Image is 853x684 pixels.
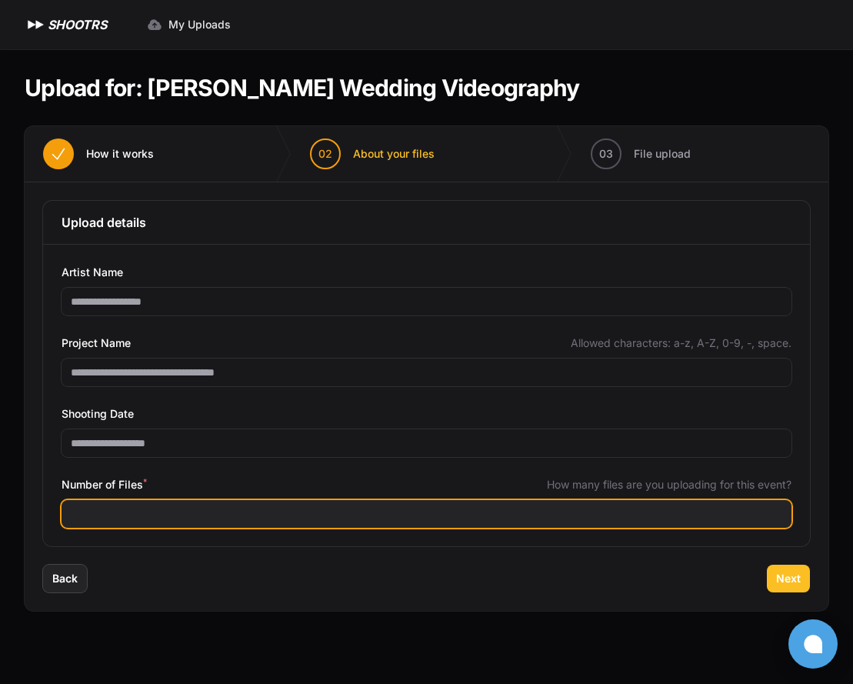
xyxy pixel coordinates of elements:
[599,146,613,162] span: 03
[547,477,791,492] span: How many files are you uploading for this event?
[62,475,147,494] span: Number of Files
[788,619,838,669] button: Open chat window
[634,146,691,162] span: File upload
[292,126,453,182] button: 02 About your files
[52,571,78,586] span: Back
[25,15,107,34] a: SHOOTRS SHOOTRS
[25,126,172,182] button: How it works
[776,571,801,586] span: Next
[25,15,48,34] img: SHOOTRS
[572,126,709,182] button: 03 File upload
[62,405,134,423] span: Shooting Date
[25,74,579,102] h1: Upload for: [PERSON_NAME] Wedding Videography
[62,213,791,232] h3: Upload details
[62,334,131,352] span: Project Name
[571,335,791,351] span: Allowed characters: a-z, A-Z, 0-9, -, space.
[43,565,87,592] button: Back
[48,15,107,34] h1: SHOOTRS
[138,11,240,38] a: My Uploads
[168,17,231,32] span: My Uploads
[86,146,154,162] span: How it works
[318,146,332,162] span: 02
[353,146,435,162] span: About your files
[767,565,810,592] button: Next
[62,263,123,282] span: Artist Name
